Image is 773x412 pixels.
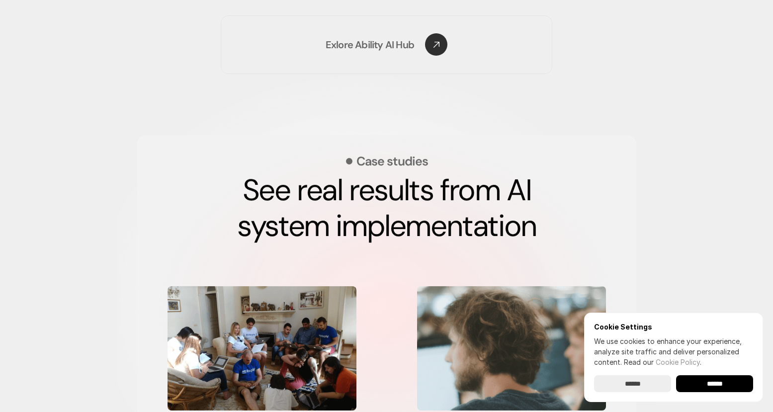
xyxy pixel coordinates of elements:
[356,155,428,167] p: Case studies
[221,15,552,74] a: Exlore Ability AI Hub
[624,358,701,366] span: Read our .
[237,170,538,246] strong: See real results from AI system implementation
[594,336,753,367] p: We use cookies to enhance your experience, analyze site traffic and deliver personalized content.
[326,38,414,52] p: Exlore Ability AI Hub
[656,358,700,366] a: Cookie Policy
[594,323,753,331] h6: Cookie Settings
